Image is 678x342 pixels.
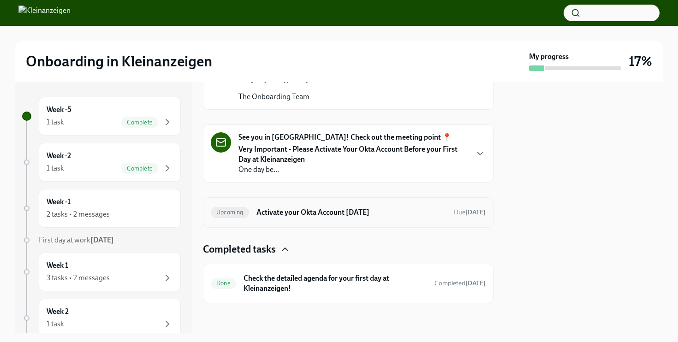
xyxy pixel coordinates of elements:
span: Complete [121,165,158,172]
span: Due [454,208,486,216]
h6: Week 2 [47,307,69,317]
div: Completed tasks [203,242,494,256]
h6: Week 1 [47,260,68,271]
h6: Week -1 [47,197,71,207]
a: UpcomingActivate your Okta Account [DATE]Due[DATE] [211,205,486,220]
h6: Week -2 [47,151,71,161]
span: Complete [121,119,158,126]
p: One day be... [238,144,467,175]
div: 1 task [47,163,64,173]
h6: Week -5 [47,105,71,115]
a: Week -21 taskComplete [22,143,181,182]
a: Week -12 tasks • 2 messages [22,189,181,228]
span: November 3rd, 2025 09:00 [454,208,486,217]
a: Week -51 taskComplete [22,97,181,136]
a: DoneCheck the detailed agenda for your first day at Kleinanzeigen!Completed[DATE] [211,271,486,295]
strong: See you in [GEOGRAPHIC_DATA]! Check out the meeting point 📍 [238,132,452,142]
strong: Very Important - Please Activate Your Okta Account Before your First Day at Kleinanzeigen [238,145,458,164]
span: First day at work [39,236,114,244]
h4: Completed tasks [203,242,276,256]
h6: Activate your Okta Account [DATE] [256,207,446,218]
div: 1 task [47,117,64,127]
p: The Onboarding Team [238,92,310,102]
div: 3 tasks • 2 messages [47,273,110,283]
div: 2 tasks • 2 messages [47,209,110,219]
h6: Check the detailed agenda for your first day at Kleinanzeigen! [244,273,427,294]
h3: 17% [629,53,652,70]
strong: [DATE] [90,236,114,244]
a: First day at work[DATE] [22,235,181,245]
strong: [DATE] [465,279,486,287]
img: Kleinanzeigen [18,6,71,20]
h2: Onboarding in Kleinanzeigen [26,52,212,71]
span: Upcoming [211,209,249,216]
strong: [DATE] [465,208,486,216]
a: Week 21 task [22,299,181,337]
span: October 13th, 2025 12:22 [434,279,486,288]
span: Done [211,280,236,287]
span: Completed [434,279,486,287]
strong: My progress [529,52,569,62]
a: Week 13 tasks • 2 messages [22,253,181,291]
div: 1 task [47,319,64,329]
